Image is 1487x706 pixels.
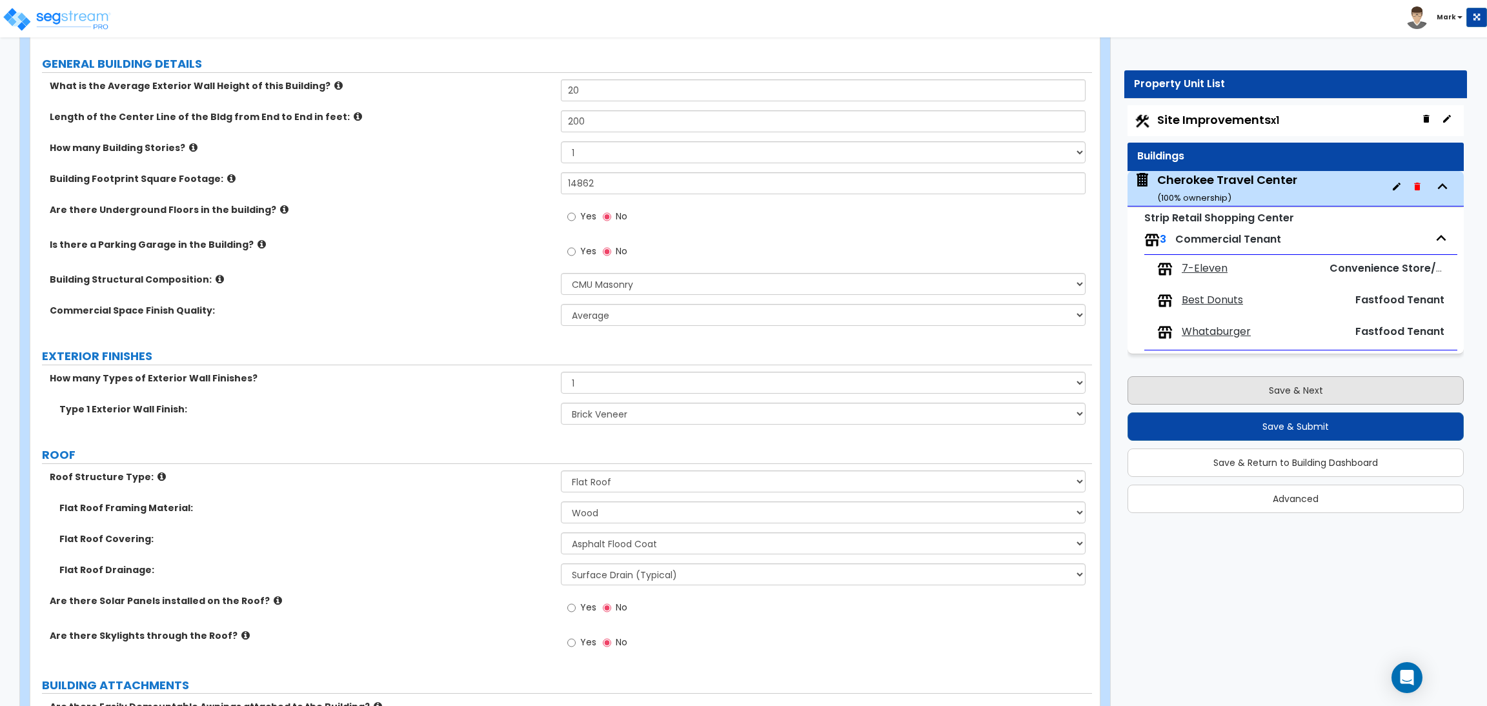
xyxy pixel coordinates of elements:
[1137,149,1454,164] div: Buildings
[1128,412,1464,441] button: Save & Submit
[567,636,576,650] input: Yes
[1182,293,1243,308] span: Best Donuts
[280,205,288,214] i: click for more info!
[189,143,197,152] i: click for more info!
[50,372,551,385] label: How many Types of Exterior Wall Finishes?
[567,210,576,224] input: Yes
[580,210,596,223] span: Yes
[1160,232,1166,247] span: 3
[227,174,236,183] i: click for more info!
[258,239,266,249] i: click for more info!
[580,601,596,614] span: Yes
[216,274,224,284] i: click for more info!
[1134,172,1297,205] span: Cherokee Travel Center
[50,110,551,123] label: Length of the Center Line of the Bldg from End to End in feet:
[274,596,282,605] i: click for more info!
[580,636,596,649] span: Yes
[1144,210,1294,225] small: Strip Retail Shopping Center
[1391,662,1422,693] div: Open Intercom Messenger
[1157,325,1173,340] img: tenants.png
[59,403,551,416] label: Type 1 Exterior Wall Finish:
[616,245,627,257] span: No
[603,210,611,224] input: No
[616,636,627,649] span: No
[50,238,551,251] label: Is there a Parking Garage in the Building?
[1157,261,1173,277] img: tenants.png
[603,601,611,615] input: No
[157,472,166,481] i: click for more info!
[2,6,112,32] img: logo_pro_r.png
[1437,12,1456,22] b: Mark
[1355,292,1444,307] span: Fastfood Tenant
[42,677,1092,694] label: BUILDING ATTACHMENTS
[354,112,362,121] i: click for more info!
[603,636,611,650] input: No
[1157,293,1173,308] img: tenants.png
[1355,324,1444,339] span: Fastfood Tenant
[1182,261,1228,276] span: 7-Eleven
[567,601,576,615] input: Yes
[603,245,611,259] input: No
[334,81,343,90] i: click for more info!
[1182,325,1251,339] span: Whataburger
[616,601,627,614] span: No
[50,79,551,92] label: What is the Average Exterior Wall Height of this Building?
[42,447,1092,463] label: ROOF
[1157,192,1231,204] small: ( 100 % ownership)
[50,629,551,642] label: Are there Skylights through the Roof?
[580,245,596,257] span: Yes
[567,245,576,259] input: Yes
[50,203,551,216] label: Are there Underground Floors in the building?
[1144,232,1160,248] img: tenants.png
[59,501,551,514] label: Flat Roof Framing Material:
[50,172,551,185] label: Building Footprint Square Footage:
[1134,172,1151,188] img: building.svg
[50,141,551,154] label: How many Building Stories?
[1157,172,1297,205] div: Cherokee Travel Center
[50,594,551,607] label: Are there Solar Panels installed on the Roof?
[616,210,627,223] span: No
[50,470,551,483] label: Roof Structure Type:
[1128,485,1464,513] button: Advanced
[1271,114,1279,127] small: x1
[1175,232,1281,247] span: Commercial Tenant
[50,273,551,286] label: Building Structural Composition:
[50,304,551,317] label: Commercial Space Finish Quality:
[1128,449,1464,477] button: Save & Return to Building Dashboard
[1134,113,1151,130] img: Construction.png
[59,532,551,545] label: Flat Roof Covering:
[59,563,551,576] label: Flat Roof Drainage:
[241,630,250,640] i: click for more info!
[42,348,1092,365] label: EXTERIOR FINISHES
[1128,376,1464,405] button: Save & Next
[42,55,1092,72] label: GENERAL BUILDING DETAILS
[1157,112,1279,128] span: Site Improvements
[1134,77,1457,92] div: Property Unit List
[1406,6,1428,29] img: avatar.png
